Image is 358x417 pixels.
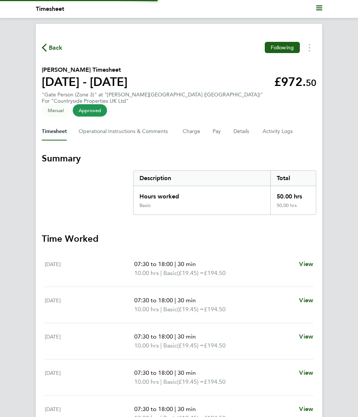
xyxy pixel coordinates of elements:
[163,377,177,386] span: Basic
[160,378,162,385] span: |
[204,378,226,385] span: £194.50
[42,74,128,89] h1: [DATE] - [DATE]
[134,342,159,349] span: 10.00 hrs
[213,123,222,140] button: Pay
[134,297,173,304] span: 07:30 to 18:00
[134,333,173,340] span: 07:30 to 18:00
[45,368,134,386] div: [DATE]
[299,369,313,376] span: View
[270,171,316,186] div: Total
[183,123,201,140] button: Charge
[175,405,176,413] span: |
[163,305,177,314] span: Basic
[134,269,159,277] span: 10.00 hrs
[270,186,316,203] div: 50.00 hrs
[299,332,313,341] a: View
[177,269,204,277] span: (£19.45) =
[178,260,196,268] span: 30 min
[134,378,159,385] span: 10.00 hrs
[178,405,196,413] span: 30 min
[45,332,134,350] div: [DATE]
[160,269,162,277] span: |
[134,260,173,268] span: 07:30 to 18:00
[36,4,64,13] li: Timesheet
[42,65,128,74] h2: [PERSON_NAME] Timesheet
[299,368,313,377] a: View
[177,378,204,385] span: (£19.45) =
[178,369,196,376] span: 30 min
[139,203,151,208] div: Basic
[42,92,263,104] div: "Gate Person (Zone 3)" at "[PERSON_NAME][GEOGRAPHIC_DATA] ([GEOGRAPHIC_DATA])"
[299,296,313,305] a: View
[175,369,176,376] span: |
[233,123,251,140] button: Details
[45,260,134,278] div: [DATE]
[42,233,316,245] h3: Time Worked
[299,405,313,414] a: View
[270,203,316,214] div: 50.00 hrs
[299,260,313,268] span: View
[42,152,316,164] h3: Summary
[133,170,316,215] div: Summary
[160,342,162,349] span: |
[306,77,316,88] span: 50
[175,333,176,340] span: |
[178,297,196,304] span: 30 min
[177,342,204,349] span: (£19.45) =
[163,269,177,278] span: Basic
[274,75,316,89] app-decimal: £972.
[42,123,67,140] button: Timesheet
[49,43,63,52] span: Back
[134,171,270,186] div: Description
[163,341,177,350] span: Basic
[271,44,294,51] span: Following
[42,98,263,104] div: For "Countryside Properties UK Ltd"
[160,306,162,313] span: |
[45,296,134,314] div: [DATE]
[303,42,316,53] button: Timesheets Menu
[134,369,173,376] span: 07:30 to 18:00
[42,43,63,52] button: Back
[134,306,159,313] span: 10.00 hrs
[177,306,204,313] span: (£19.45) =
[204,269,226,277] span: £194.50
[42,104,70,117] span: This timesheet was manually created.
[134,405,173,413] span: 07:30 to 18:00
[299,260,313,269] a: View
[134,186,270,203] div: Hours worked
[204,306,226,313] span: £194.50
[204,342,226,349] span: £194.50
[178,333,196,340] span: 30 min
[299,297,313,304] span: View
[263,123,294,140] button: Activity Logs
[175,297,176,304] span: |
[175,260,176,268] span: |
[299,405,313,413] span: View
[79,123,171,140] button: Operational Instructions & Comments
[265,42,300,53] button: Following
[299,333,313,340] span: View
[73,104,107,117] span: This timesheet has been approved.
